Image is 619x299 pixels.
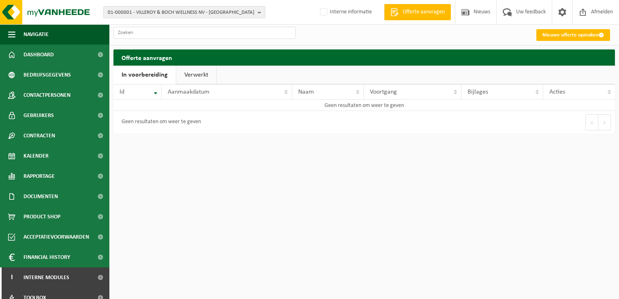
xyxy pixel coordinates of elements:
span: Bedrijfsgegevens [23,65,71,85]
span: Id [120,89,124,95]
span: Bijlages [467,89,488,95]
span: Gebruikers [23,105,54,126]
span: Navigatie [23,24,49,45]
button: Previous [585,114,598,130]
span: Financial History [23,247,70,267]
span: Kalender [23,146,49,166]
span: Dashboard [23,45,54,65]
a: Nieuwe offerte opmaken [536,29,610,41]
span: Product Shop [23,207,60,227]
span: Naam [298,89,314,95]
span: Aanmaakdatum [168,89,209,95]
a: Offerte aanvragen [384,4,451,20]
h2: Offerte aanvragen [113,49,615,65]
a: Verwerkt [176,66,216,84]
span: 01-000001 - VILLEROY & BOCH WELLNESS NV - [GEOGRAPHIC_DATA] [108,6,254,19]
button: Next [598,114,611,130]
td: Geen resultaten om weer te geven [113,100,615,111]
div: Geen resultaten om weer te geven [117,115,201,130]
label: Interne informatie [318,6,372,18]
span: Rapportage [23,166,55,186]
a: In voorbereiding [113,66,176,84]
span: Contracten [23,126,55,146]
span: Contactpersonen [23,85,70,105]
input: Zoeken [113,27,296,39]
span: Acties [549,89,565,95]
span: Documenten [23,186,58,207]
span: Interne modules [23,267,69,288]
span: Offerte aanvragen [401,8,447,16]
span: I [8,267,15,288]
span: Voortgang [370,89,397,95]
button: 01-000001 - VILLEROY & BOCH WELLNESS NV - [GEOGRAPHIC_DATA] [103,6,265,18]
span: Acceptatievoorwaarden [23,227,89,247]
